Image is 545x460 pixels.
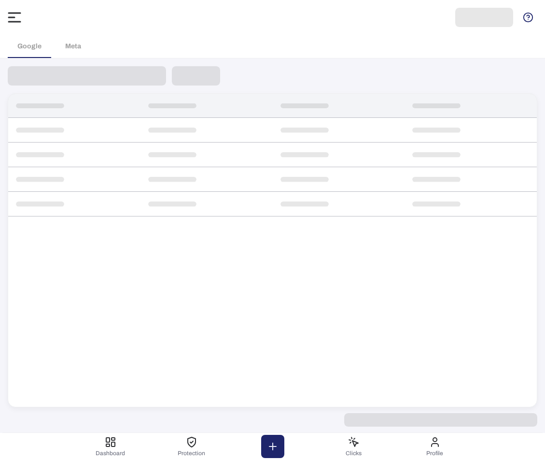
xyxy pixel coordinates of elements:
[426,450,443,457] span: Profile
[394,433,475,460] button: Profile
[70,433,151,460] button: Dashboard
[346,450,362,457] span: Clicks
[8,35,537,58] div: platform selection
[96,450,125,457] span: Dashboard
[151,433,232,460] button: Protection
[178,450,205,457] span: Protection
[313,433,394,460] button: Clicks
